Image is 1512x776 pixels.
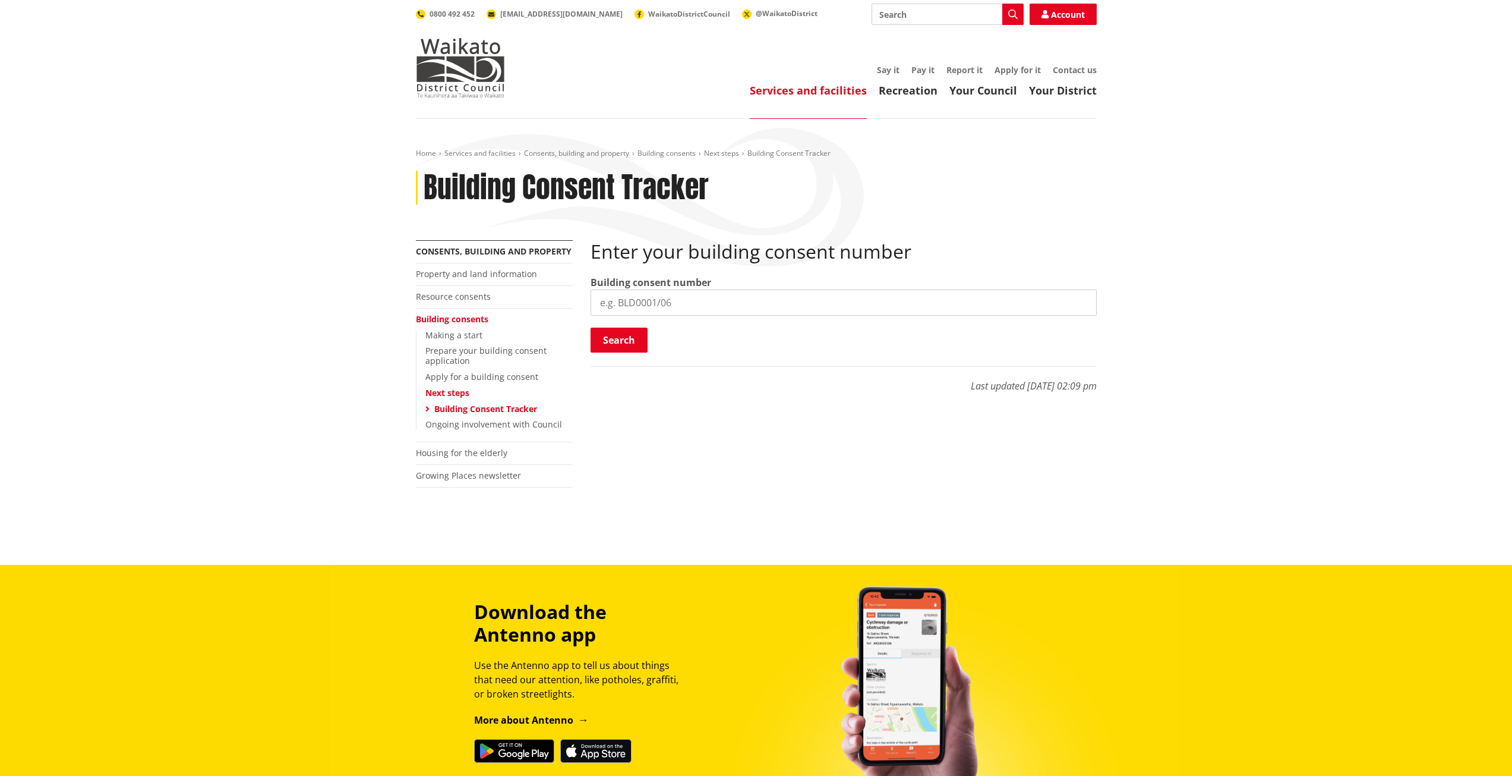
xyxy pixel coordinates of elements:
span: Building Consent Tracker [747,148,831,158]
a: Services and facilities [444,148,516,158]
a: Your District [1029,83,1097,98]
img: Waikato District Council - Te Kaunihera aa Takiwaa o Waikato [416,38,505,98]
span: @WaikatoDistrict [756,8,817,18]
img: Get it on Google Play [474,739,554,763]
p: Use the Antenno app to tell us about things that need our attention, like potholes, graffiti, or ... [474,658,689,701]
a: Consents, building and property [416,246,572,257]
a: Building Consent Tracker [434,403,537,414]
label: Building consent number [591,275,711,290]
h3: Download the Antenno app [474,601,689,646]
a: Resource consents [416,291,491,302]
a: Apply for a building consent [425,371,538,382]
input: Search input [872,4,1024,25]
a: Consents, building and property [524,148,629,158]
a: [EMAIL_ADDRESS][DOMAIN_NAME] [487,9,623,19]
span: 0800 492 452 [430,9,475,19]
a: @WaikatoDistrict [742,8,817,18]
a: Contact us [1053,64,1097,76]
a: Say it [877,64,899,76]
a: Services and facilities [750,83,867,98]
a: Making a start [425,329,482,341]
a: Recreation [879,83,937,98]
a: Property and land information [416,268,537,279]
a: Next steps [425,387,469,398]
span: WaikatoDistrictCouncil [648,9,730,19]
button: Search [591,328,648,353]
a: Growing Places newsletter [416,470,521,481]
a: WaikatoDistrictCouncil [635,9,730,19]
a: Report it [946,64,983,76]
img: Download on the App Store [560,739,632,763]
a: 0800 492 452 [416,9,475,19]
a: Housing for the elderly [416,447,507,458]
input: e.g. BLD0001/06 [591,290,1097,316]
a: Pay it [911,64,935,76]
a: Your Council [949,83,1017,98]
a: More about Antenno [474,714,589,727]
a: Prepare your building consent application [425,345,547,366]
nav: breadcrumb [416,149,1097,159]
a: Building consents [637,148,696,158]
span: [EMAIL_ADDRESS][DOMAIN_NAME] [500,9,623,19]
a: Apply for it [995,64,1041,76]
a: Home [416,148,436,158]
a: Building consents [416,313,488,325]
p: Last updated [DATE] 02:09 pm [591,366,1097,393]
a: Ongoing involvement with Council [425,419,562,430]
a: Account [1030,4,1097,25]
h1: Building Consent Tracker [424,171,709,205]
a: Next steps [704,148,739,158]
h2: Enter your building consent number [591,240,1097,263]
